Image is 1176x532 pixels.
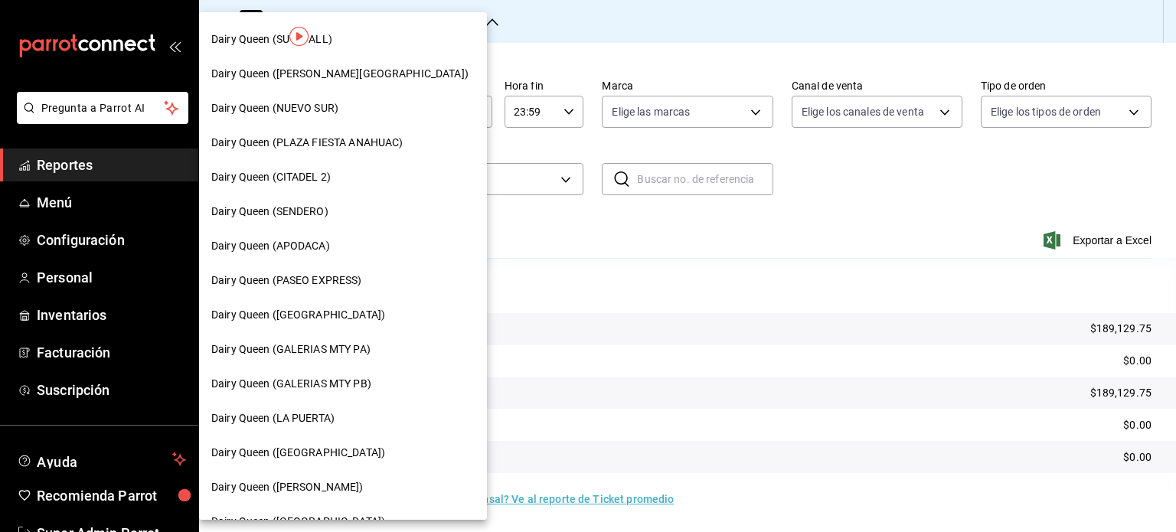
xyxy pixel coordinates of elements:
span: Dairy Queen (APODACA) [211,238,330,254]
div: Dairy Queen (SENDERO) [199,194,487,229]
div: Dairy Queen (GALERIAS MTY PB) [199,367,487,401]
div: Dairy Queen (CITADEL 2) [199,160,487,194]
span: Dairy Queen ([GEOGRAPHIC_DATA]) [211,307,385,323]
span: Dairy Queen (SENDERO) [211,204,328,220]
div: Dairy Queen ([PERSON_NAME]) [199,470,487,504]
span: Dairy Queen (SUN MALL) [211,31,332,47]
span: Dairy Queen ([GEOGRAPHIC_DATA]) [211,514,385,530]
div: Dairy Queen ([GEOGRAPHIC_DATA]) [199,298,487,332]
span: Dairy Queen ([PERSON_NAME]) [211,479,364,495]
span: Dairy Queen ([PERSON_NAME][GEOGRAPHIC_DATA]) [211,66,469,82]
div: Dairy Queen ([PERSON_NAME][GEOGRAPHIC_DATA]) [199,57,487,91]
span: Dairy Queen (GALERIAS MTY PB) [211,376,371,392]
div: Dairy Queen (PASEO EXPRESS) [199,263,487,298]
span: Dairy Queen (PASEO EXPRESS) [211,273,362,289]
span: Dairy Queen ([GEOGRAPHIC_DATA]) [211,445,385,461]
div: Dairy Queen (NUEVO SUR) [199,91,487,126]
span: Dairy Queen (LA PUERTA) [211,410,335,426]
span: Dairy Queen (PLAZA FIESTA ANAHUAC) [211,135,403,151]
span: Dairy Queen (GALERIAS MTY PA) [211,341,371,357]
div: Dairy Queen (APODACA) [199,229,487,263]
span: Dairy Queen (CITADEL 2) [211,169,331,185]
div: Dairy Queen (PLAZA FIESTA ANAHUAC) [199,126,487,160]
span: Dairy Queen (NUEVO SUR) [211,100,338,116]
div: Dairy Queen (LA PUERTA) [199,401,487,436]
img: Tooltip marker [289,27,309,46]
div: Dairy Queen (GALERIAS MTY PA) [199,332,487,367]
div: Dairy Queen ([GEOGRAPHIC_DATA]) [199,436,487,470]
div: Dairy Queen (SUN MALL) [199,22,487,57]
